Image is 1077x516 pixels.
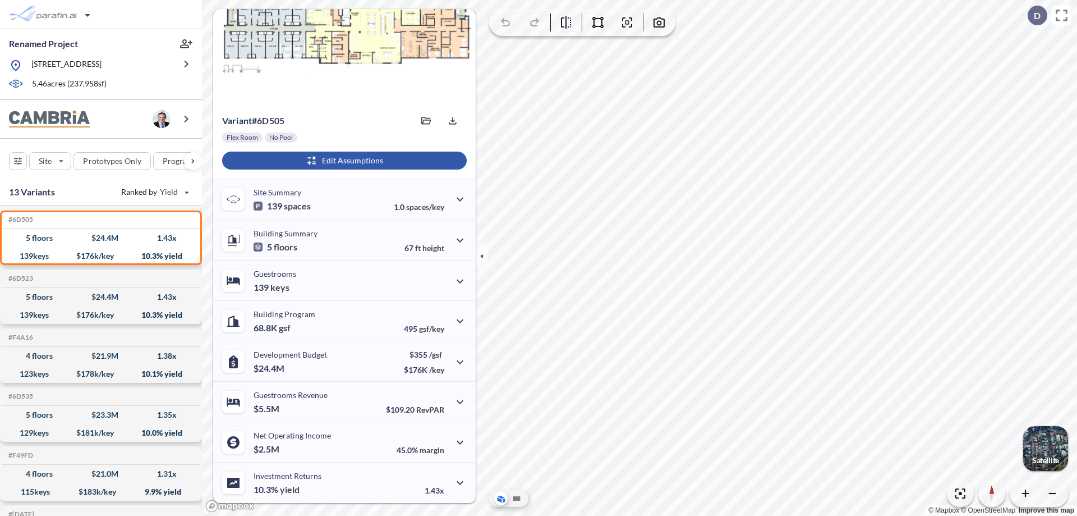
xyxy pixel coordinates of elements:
[928,506,959,514] a: Mapbox
[280,484,300,495] span: yield
[422,243,444,253] span: height
[222,115,252,126] span: Variant
[1023,426,1068,471] button: Switcher ImageSatellite
[163,156,194,167] p: Program
[32,78,107,90] p: 5.46 acres ( 237,958 sf)
[31,58,102,72] p: [STREET_ADDRESS]
[1032,456,1059,465] p: Satellite
[269,133,293,142] p: No Pool
[420,445,444,455] span: margin
[160,186,178,198] span: Yield
[415,243,421,253] span: ft
[73,152,151,170] button: Prototypes Only
[9,111,90,128] img: BrandImage
[425,486,444,495] p: 1.43x
[254,322,291,334] p: 68.8K
[254,309,315,319] p: Building Program
[254,269,296,278] p: Guestrooms
[39,156,52,167] p: Site
[279,322,291,334] span: gsf
[222,115,284,126] p: # 6d505
[9,38,78,50] p: Renamed Project
[222,152,467,170] button: Edit Assumptions
[254,350,327,359] p: Development Budget
[254,200,311,212] p: 139
[1023,426,1068,471] img: Switcher Image
[419,324,444,334] span: gsf/key
[429,350,442,359] span: /gsf
[404,243,444,253] p: 67
[6,392,33,400] h5: Click to copy the code
[404,350,444,359] p: $355
[6,334,33,341] h5: Click to copy the code
[397,445,444,455] p: 45.0%
[961,506,1015,514] a: OpenStreetMap
[404,324,444,334] p: 495
[254,484,300,495] p: 10.3%
[254,471,321,481] p: Investment Returns
[494,492,508,505] button: Aerial View
[254,403,281,414] p: $5.5M
[6,275,33,282] h5: Click to copy the code
[416,405,444,414] span: RevPAR
[205,500,255,513] a: Mapbox homepage
[394,202,444,212] p: 1.0
[274,241,297,253] span: floors
[270,282,289,293] span: keys
[404,365,444,375] p: $176K
[254,188,301,197] p: Site Summary
[284,200,311,212] span: spaces
[254,431,331,440] p: Net Operating Income
[406,202,444,212] span: spaces/key
[429,365,444,375] span: /key
[1019,506,1074,514] a: Improve this map
[227,133,258,142] p: Flex Room
[254,229,317,238] p: Building Summary
[386,405,444,414] p: $109.20
[9,185,55,199] p: 13 Variants
[254,363,286,374] p: $24.4M
[254,444,281,455] p: $2.5M
[83,156,141,167] p: Prototypes Only
[6,451,33,459] h5: Click to copy the code
[510,492,523,505] button: Site Plan
[254,241,297,253] p: 5
[153,152,214,170] button: Program
[1034,11,1041,21] p: D
[254,282,289,293] p: 139
[112,183,196,201] button: Ranked by Yield
[254,390,328,400] p: Guestrooms Revenue
[6,216,33,223] h5: Click to copy the code
[29,152,71,170] button: Site
[153,110,171,128] img: user logo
